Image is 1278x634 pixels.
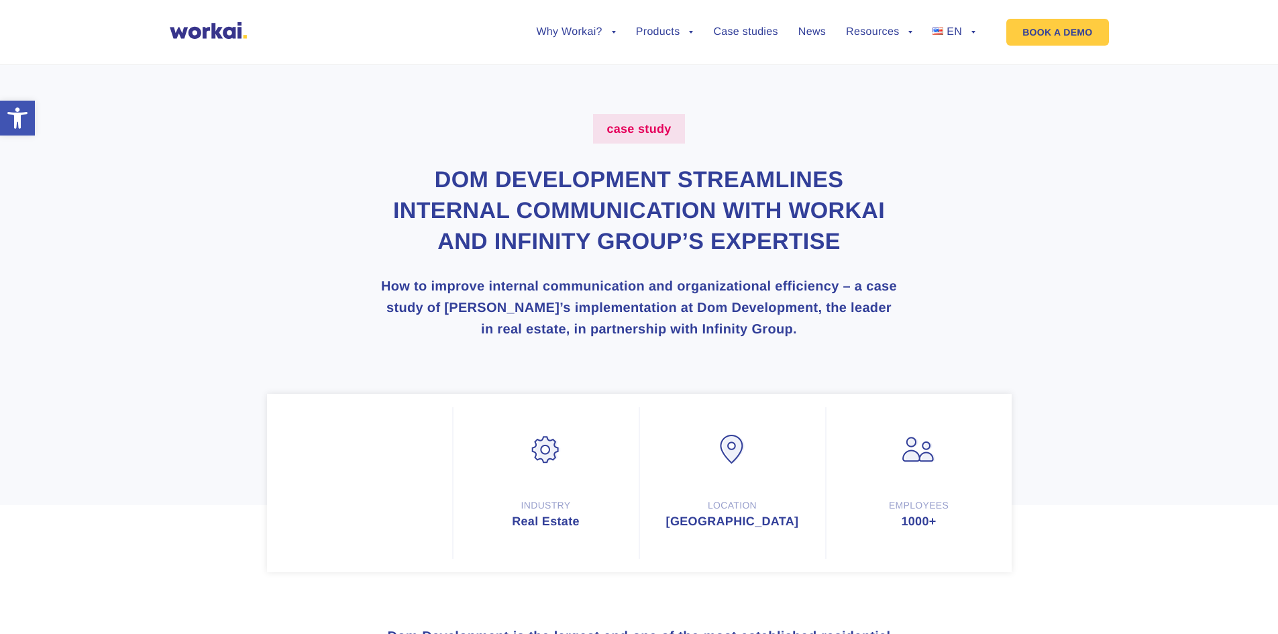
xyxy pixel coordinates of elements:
[933,27,975,38] a: EN
[947,26,962,38] span: EN
[636,27,694,38] a: Products
[467,499,625,512] div: Industry
[378,165,900,258] h1: Dom Development streamlines internal communication with Workai and Infinity Group’s expertise
[653,499,812,512] div: Location
[593,114,684,144] label: case study
[840,515,998,528] div: 1000+
[653,515,812,528] div: [GEOGRAPHIC_DATA]
[902,435,936,465] img: Employees
[846,27,912,38] a: Resources
[716,435,749,465] img: Location
[381,279,897,337] strong: How to improve internal communication and organizational efficiency – a case study of [PERSON_NAM...
[467,515,625,528] div: Real Estate
[529,435,563,465] img: Industry
[798,27,826,38] a: News
[1006,19,1108,46] a: BOOK A DEMO
[840,499,998,512] div: Employees
[536,27,615,38] a: Why Workai?
[713,27,778,38] a: Case studies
